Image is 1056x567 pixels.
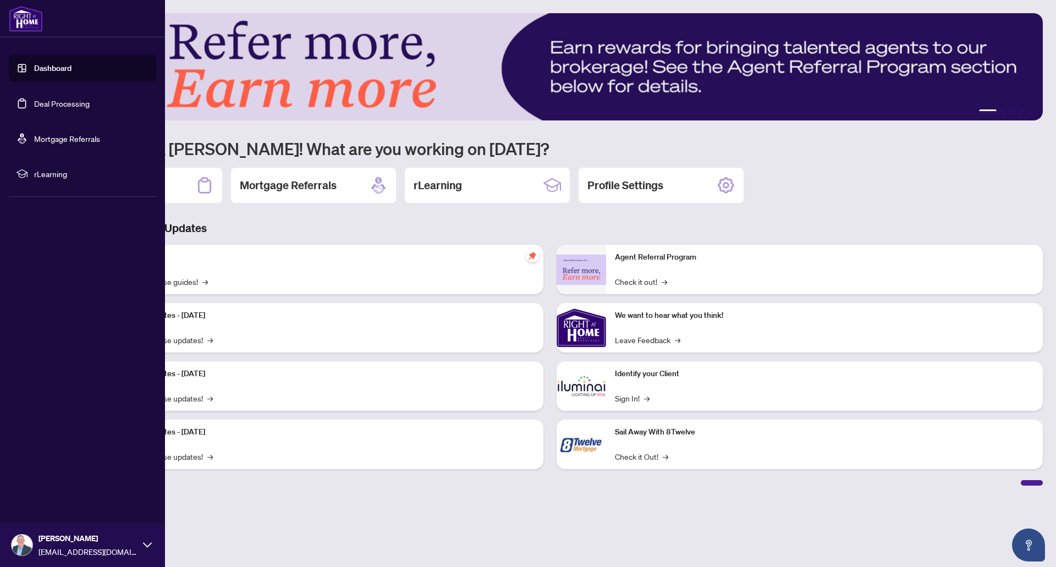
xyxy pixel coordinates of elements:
p: Platform Updates - [DATE] [116,310,535,322]
a: Leave Feedback→ [615,334,680,346]
span: [EMAIL_ADDRESS][DOMAIN_NAME] [38,546,137,558]
button: 4 [1019,109,1023,114]
button: 2 [1001,109,1005,114]
span: → [644,392,650,404]
p: We want to hear what you think! [615,310,1034,322]
button: 3 [1010,109,1014,114]
button: 5 [1027,109,1032,114]
span: → [207,450,213,463]
button: 1 [979,109,997,114]
h2: rLearning [414,178,462,193]
span: rLearning [34,168,148,180]
a: Deal Processing [34,98,90,108]
span: → [675,334,680,346]
span: → [207,392,213,404]
a: Check it out!→ [615,276,667,288]
h2: Mortgage Referrals [240,178,337,193]
img: Profile Icon [12,535,32,555]
p: Sail Away With 8Twelve [615,426,1034,438]
p: Platform Updates - [DATE] [116,368,535,380]
span: [PERSON_NAME] [38,532,137,544]
p: Platform Updates - [DATE] [116,426,535,438]
img: We want to hear what you think! [557,303,606,353]
p: Agent Referral Program [615,251,1034,263]
p: Identify your Client [615,368,1034,380]
span: pushpin [526,249,539,262]
h3: Brokerage & Industry Updates [57,221,1043,236]
img: Sail Away With 8Twelve [557,420,606,469]
h1: Welcome back [PERSON_NAME]! What are you working on [DATE]? [57,138,1043,159]
span: → [207,334,213,346]
button: Open asap [1012,529,1045,562]
a: Sign In!→ [615,392,650,404]
span: → [202,276,208,288]
a: Dashboard [34,63,71,73]
a: Check it Out!→ [615,450,668,463]
a: Mortgage Referrals [34,134,100,144]
img: Identify your Client [557,361,606,411]
h2: Profile Settings [587,178,663,193]
span: → [663,450,668,463]
span: → [662,276,667,288]
img: Slide 0 [57,13,1043,120]
p: Self-Help [116,251,535,263]
img: Agent Referral Program [557,255,606,285]
img: logo [9,5,43,32]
